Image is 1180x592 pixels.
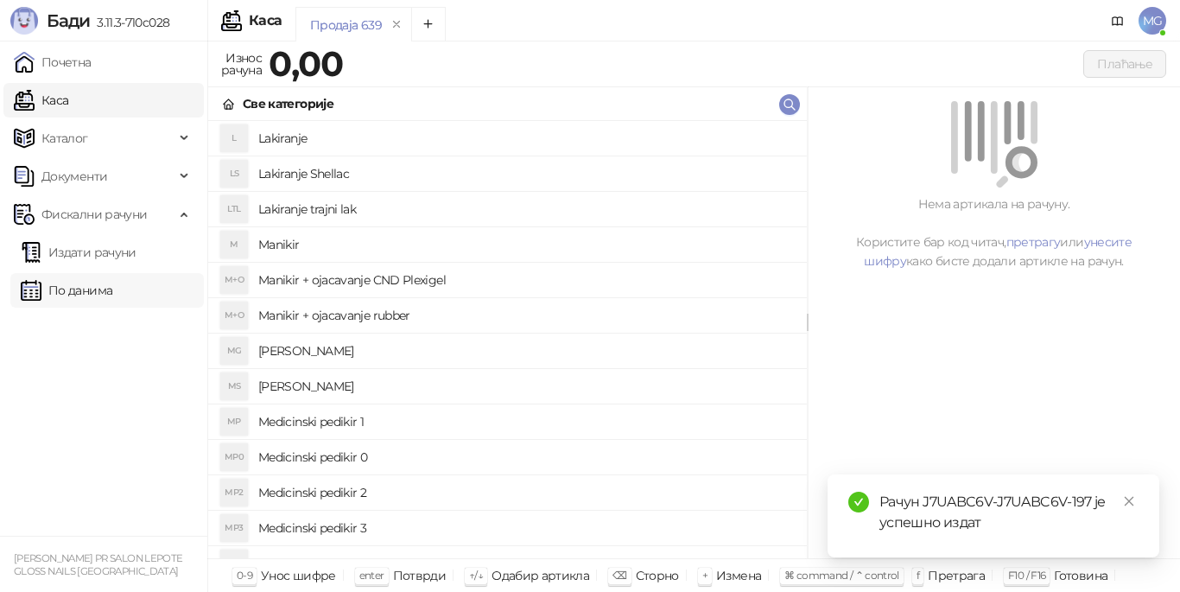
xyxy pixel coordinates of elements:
[14,83,68,118] a: Каса
[1054,564,1107,587] div: Готовина
[220,266,248,294] div: M+O
[258,337,793,365] h4: [PERSON_NAME]
[21,235,136,270] a: Издати рачуни
[411,7,446,41] button: Add tab
[879,492,1139,533] div: Рачун J7UABC6V-J7UABC6V-197 је успешно издат
[90,15,169,30] span: 3.11.3-710c028
[220,160,248,188] div: LS
[208,121,807,558] div: grid
[41,121,88,156] span: Каталог
[220,372,248,400] div: MS
[492,564,589,587] div: Одабир артикла
[1104,7,1132,35] a: Документација
[1083,50,1166,78] button: Плаћање
[258,302,793,329] h4: Manikir + ojacavanje rubber
[220,479,248,506] div: MP2
[258,124,793,152] h4: Lakiranje
[848,492,869,512] span: check-circle
[220,302,248,329] div: M+O
[385,17,408,32] button: remove
[917,569,919,582] span: f
[220,337,248,365] div: MG
[41,197,147,232] span: Фискални рачуни
[237,569,252,582] span: 0-9
[10,7,38,35] img: Logo
[258,160,793,188] h4: Lakiranje Shellac
[258,514,793,542] h4: Medicinski pedikir 3
[220,514,248,542] div: MP3
[928,564,985,587] div: Претрага
[784,569,899,582] span: ⌘ command / ⌃ control
[14,45,92,80] a: Почетна
[269,42,343,85] strong: 0,00
[1008,569,1045,582] span: F10 / F16
[612,569,626,582] span: ⌫
[220,124,248,152] div: L
[220,195,248,223] div: LTL
[220,443,248,471] div: MP0
[258,408,793,436] h4: Medicinski pedikir 1
[258,266,793,294] h4: Manikir + ojacavanje CND Plexigel
[258,443,793,471] h4: Medicinski pedikir 0
[828,194,1159,271] div: Нема артикала на рачуну. Користите бар код читач, или како бисте додали артикле на рачун.
[469,569,483,582] span: ↑/↓
[258,195,793,223] h4: Lakiranje trajni lak
[716,564,761,587] div: Измена
[220,550,248,577] div: P
[359,569,384,582] span: enter
[258,479,793,506] h4: Medicinski pedikir 2
[310,16,382,35] div: Продаја 639
[47,10,90,31] span: Бади
[218,47,265,81] div: Износ рачуна
[249,14,282,28] div: Каса
[258,231,793,258] h4: Manikir
[702,569,707,582] span: +
[220,231,248,258] div: M
[1006,234,1061,250] a: претрагу
[393,564,447,587] div: Потврди
[636,564,679,587] div: Сторно
[220,408,248,436] div: MP
[41,159,107,194] span: Документи
[258,550,793,577] h4: Pedikir
[261,564,336,587] div: Унос шифре
[1139,7,1166,35] span: MG
[243,94,333,113] div: Све категорије
[1123,495,1135,507] span: close
[14,552,182,577] small: [PERSON_NAME] PR SALON LEPOTE GLOSS NAILS [GEOGRAPHIC_DATA]
[21,273,112,308] a: По данима
[258,372,793,400] h4: [PERSON_NAME]
[1120,492,1139,511] a: Close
